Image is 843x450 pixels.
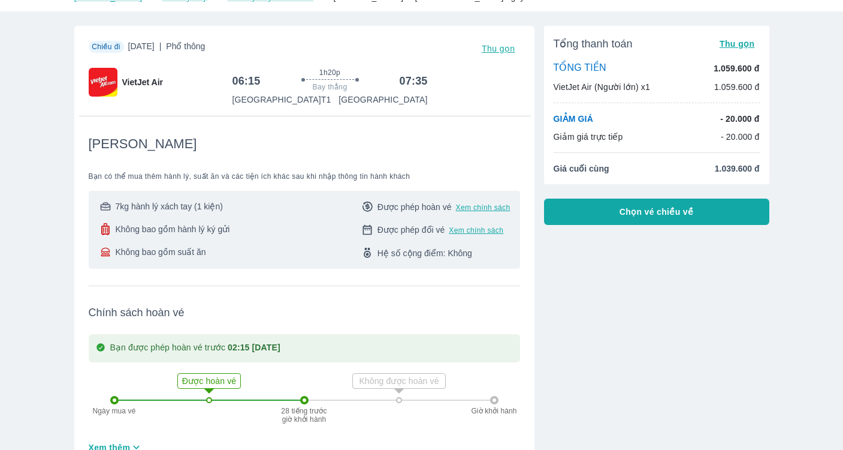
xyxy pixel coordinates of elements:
[554,131,623,143] p: Giảm giá trực tiếp
[449,226,503,235] button: Xem chính sách
[714,62,759,74] p: 1.059.600 đ
[339,94,427,106] p: [GEOGRAPHIC_DATA]
[400,74,428,88] h6: 07:35
[377,247,472,259] span: Hệ số cộng điểm: Không
[110,341,280,355] p: Bạn được phép hoàn vé trước
[313,82,348,92] span: Bay thẳng
[714,81,760,93] p: 1.059.600 đ
[554,37,633,51] span: Tổng thanh toán
[377,224,445,236] span: Được phép đổi vé
[89,305,520,320] span: Chính sách hoàn vé
[554,113,593,125] p: GIẢM GIÁ
[280,407,328,424] p: 28 tiếng trước giờ khởi hành
[92,43,120,51] span: Chiều đi
[232,94,331,106] p: [GEOGRAPHIC_DATA] T1
[720,39,755,49] span: Thu gọn
[159,41,162,51] span: |
[554,81,650,93] p: VietJet Air (Người lớn) x1
[232,74,261,88] h6: 06:15
[720,113,759,125] p: - 20.000 đ
[377,201,452,213] span: Được phép hoàn vé
[354,375,444,387] p: Không được hoàn vé
[544,199,769,225] button: Chọn vé chiều về
[467,407,521,415] p: Giờ khởi hành
[715,35,760,52] button: Thu gọn
[89,136,197,152] span: [PERSON_NAME]
[228,343,280,352] strong: 02:15 [DATE]
[128,40,206,57] span: [DATE]
[166,41,205,51] span: Phổ thông
[721,131,760,143] p: - 20.000 đ
[89,172,520,181] span: Bạn có thể mua thêm hành lý, suất ăn và các tiện ích khác sau khi nhập thông tin hành khách
[319,68,340,77] span: 1h20p
[477,40,520,57] button: Thu gọn
[116,246,206,258] span: Không bao gồm suất ăn
[179,375,239,387] p: Được hoàn vé
[87,407,141,415] p: Ngày mua vé
[456,203,510,212] button: Xem chính sách
[116,223,230,235] span: Không bao gồm hành lý ký gửi
[116,200,223,212] span: 7kg hành lý xách tay (1 kiện)
[554,163,609,175] span: Giá cuối cùng
[620,206,694,218] span: Chọn vé chiều về
[554,62,606,75] p: TỔNG TIỀN
[482,44,515,53] span: Thu gọn
[122,76,163,88] span: VietJet Air
[715,163,760,175] span: 1.039.600 đ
